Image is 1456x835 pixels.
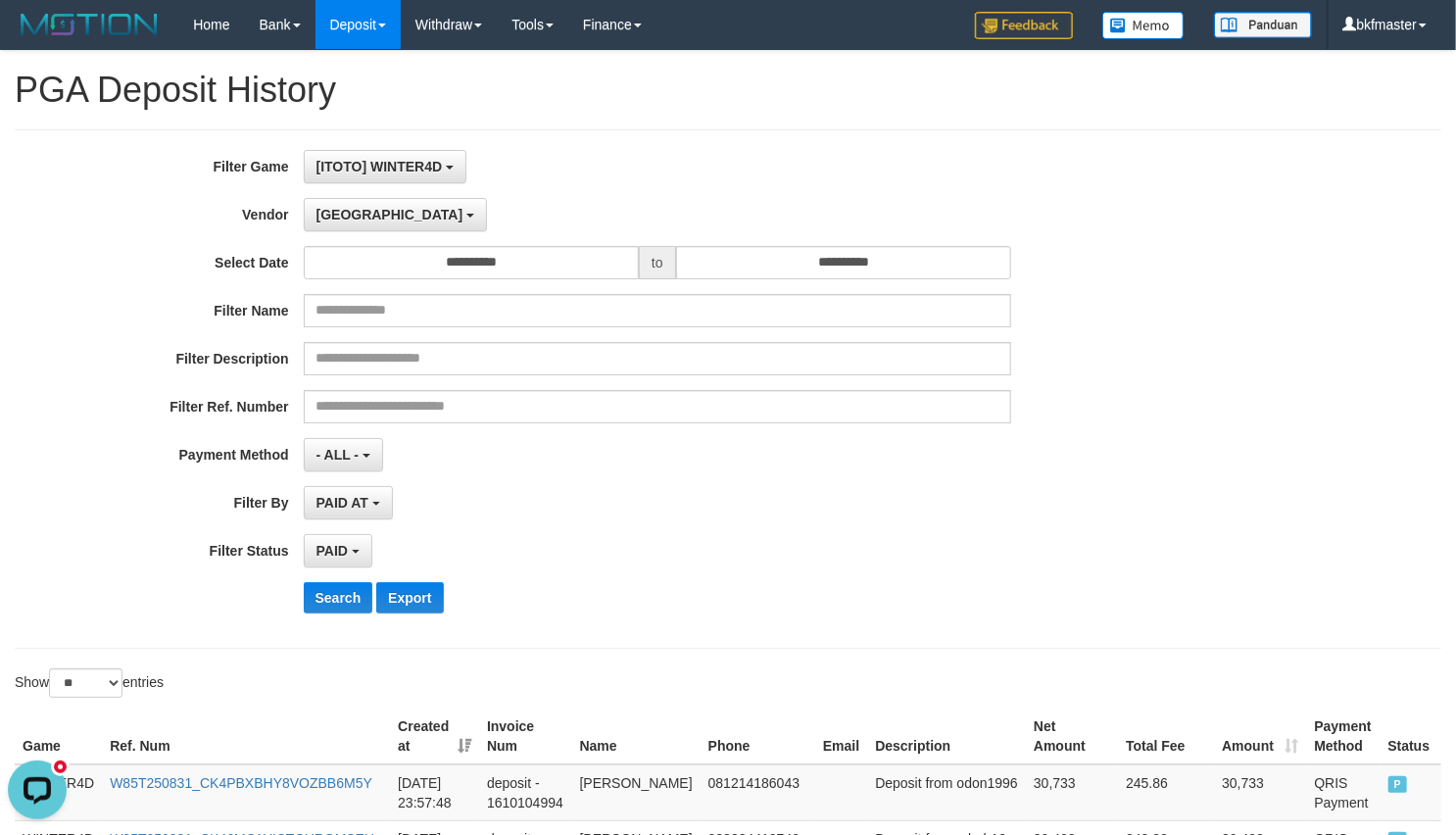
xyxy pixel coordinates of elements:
img: MOTION_logo.png [15,10,164,39]
img: panduan.png [1214,12,1312,38]
span: - ALL - [316,447,360,463]
img: Feedback.jpg [975,12,1073,39]
td: [DATE] 23:57:48 [390,764,479,821]
h1: PGA Deposit History [15,71,1441,110]
th: Invoice Num [479,709,572,764]
select: Showentries [49,668,122,698]
button: Export [376,582,443,614]
span: to [639,246,676,279]
th: Amount: activate to sort column ascending [1214,709,1306,764]
button: [GEOGRAPHIC_DATA] [304,198,487,231]
img: Button%20Memo.svg [1102,12,1185,39]
span: PAID [1388,776,1408,793]
td: 081214186043 [701,764,815,821]
th: Email [815,709,867,764]
button: Search [304,582,373,614]
td: 30,733 [1026,764,1118,821]
td: 30,733 [1214,764,1306,821]
button: PAID AT [304,486,393,519]
button: Open LiveChat chat widget [8,8,67,67]
th: Total Fee [1118,709,1214,764]
td: deposit - 1610104994 [479,764,572,821]
button: PAID [304,534,372,567]
th: Description [867,709,1026,764]
span: PAID [316,543,348,559]
th: Game [15,709,102,764]
td: 245.86 [1118,764,1214,821]
div: new message indicator [51,5,70,24]
span: [ITOTO] WINTER4D [316,159,443,174]
th: Name [572,709,701,764]
td: [PERSON_NAME] [572,764,701,821]
th: Phone [701,709,815,764]
td: QRIS Payment [1306,764,1380,821]
th: Status [1381,709,1441,764]
th: Created at: activate to sort column ascending [390,709,479,764]
th: Net Amount [1026,709,1118,764]
button: - ALL - [304,438,383,471]
a: W85T250831_CK4PBXBHY8VOZBB6M5Y [110,775,372,791]
span: PAID AT [316,495,368,511]
span: [GEOGRAPHIC_DATA] [316,207,463,222]
th: Payment Method [1306,709,1380,764]
td: Deposit from odon1996 [867,764,1026,821]
label: Show entries [15,668,164,698]
th: Ref. Num [102,709,390,764]
button: [ITOTO] WINTER4D [304,150,466,183]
